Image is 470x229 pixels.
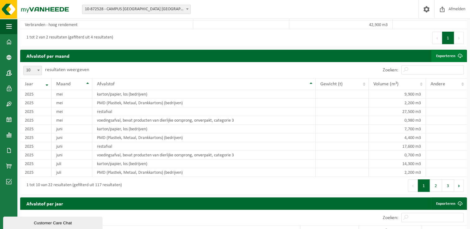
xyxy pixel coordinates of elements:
[20,133,52,142] td: 2025
[45,67,89,72] label: resultaten weergeven
[20,197,69,209] h2: Afvalstof per jaar
[20,116,52,125] td: 2025
[24,66,42,75] span: 10
[369,116,426,125] td: 0,980 m3
[92,142,316,151] td: restafval
[369,125,426,133] td: 7,700 m3
[20,107,52,116] td: 2025
[454,32,464,44] button: Next
[369,99,426,107] td: 2,200 m3
[52,133,92,142] td: juni
[369,107,426,116] td: 27,500 m3
[52,151,92,159] td: juni
[23,180,122,191] div: 1 tot 10 van 22 resultaten (gefilterd uit 117 resultaten)
[289,20,393,29] td: 42,900 m3
[52,125,92,133] td: juni
[369,151,426,159] td: 0,700 m3
[23,66,42,75] span: 10
[454,179,464,192] button: Next
[20,99,52,107] td: 2025
[92,133,316,142] td: PMD (Plastiek, Metaal, Drankkartons) (bedrijven)
[369,90,426,99] td: 9,900 m3
[52,142,92,151] td: juni
[20,90,52,99] td: 2025
[373,82,399,87] span: Volume (m³)
[20,159,52,168] td: 2025
[369,159,426,168] td: 14,300 m3
[52,159,92,168] td: juli
[383,68,398,73] label: Zoeken:
[20,125,52,133] td: 2025
[92,99,316,107] td: PMD (Plastiek, Metaal, Drankkartons) (bedrijven)
[20,20,193,29] td: Verbranden - hoog rendement
[430,179,442,192] button: 2
[82,5,191,14] span: 10-872528 - CAMPUS VIJVERBEEK ASSE - ASSE
[52,107,92,116] td: mei
[20,168,52,177] td: 2025
[408,179,418,192] button: Previous
[20,151,52,159] td: 2025
[56,82,71,87] span: Maand
[320,82,343,87] span: Gewicht (t)
[431,50,466,62] a: Exporteren
[25,82,33,87] span: Jaar
[92,116,316,125] td: voedingsafval, bevat producten van dierlijke oorsprong, onverpakt, categorie 3
[418,179,430,192] button: 1
[82,5,190,14] span: 10-872528 - CAMPUS VIJVERBEEK ASSE - ASSE
[97,82,115,87] span: Afvalstof
[369,168,426,177] td: 2,200 m3
[383,215,398,220] label: Zoeken:
[432,32,442,44] button: Previous
[369,142,426,151] td: 17,600 m3
[52,168,92,177] td: juli
[92,151,316,159] td: voedingsafval, bevat producten van dierlijke oorsprong, onverpakt, categorie 3
[431,197,466,210] a: Exporteren
[52,90,92,99] td: mei
[52,116,92,125] td: mei
[52,99,92,107] td: mei
[92,168,316,177] td: PMD (Plastiek, Metaal, Drankkartons) (bedrijven)
[442,179,454,192] button: 3
[369,133,426,142] td: 4,400 m3
[92,107,316,116] td: restafval
[20,50,76,62] h2: Afvalstof per maand
[92,125,316,133] td: karton/papier, los (bedrijven)
[92,90,316,99] td: karton/papier, los (bedrijven)
[3,215,104,229] iframe: chat widget
[431,82,445,87] span: Andere
[442,32,454,44] button: 1
[20,142,52,151] td: 2025
[23,32,113,43] div: 1 tot 2 van 2 resultaten (gefilterd uit 4 resultaten)
[92,159,316,168] td: karton/papier, los (bedrijven)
